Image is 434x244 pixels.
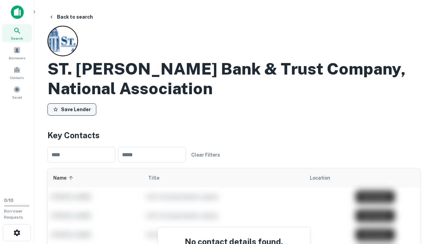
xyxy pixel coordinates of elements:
span: Borrowers [9,55,25,61]
button: Clear Filters [189,149,223,161]
button: Save Lender [47,103,96,116]
h4: Key Contacts [47,129,420,141]
a: Search [2,24,32,42]
a: Borrowers [2,44,32,62]
span: Borrower Requests [4,209,23,220]
span: Saved [12,95,22,100]
span: Contacts [10,75,24,80]
span: Search [11,36,23,41]
a: Contacts [2,63,32,82]
iframe: Chat Widget [400,190,434,222]
span: 0 / 10 [4,198,14,203]
button: Back to search [46,11,96,23]
img: capitalize-icon.png [11,5,24,19]
a: Saved [2,83,32,101]
h2: ST. [PERSON_NAME] Bank & Trust Company, National Association [47,59,420,98]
